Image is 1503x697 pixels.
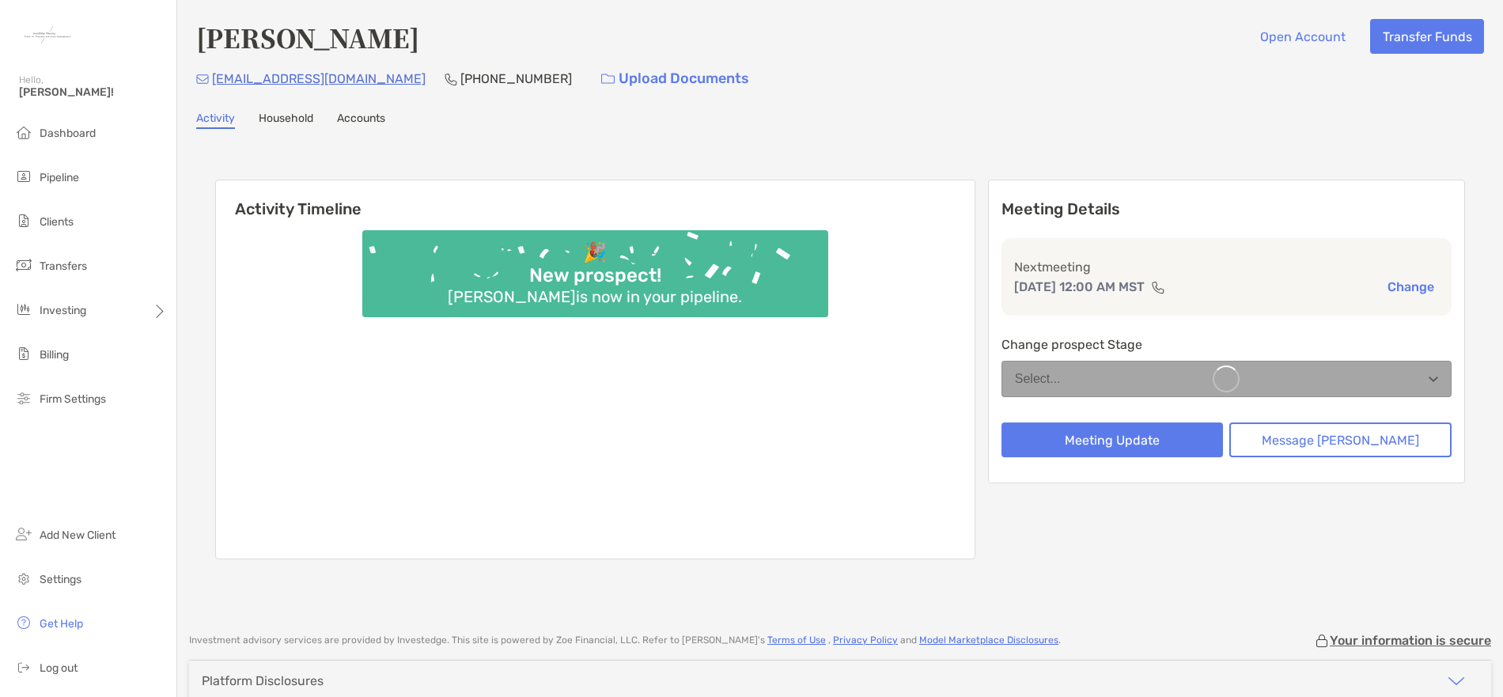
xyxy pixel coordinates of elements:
a: Household [259,112,313,129]
h6: Activity Timeline [216,180,975,218]
img: firm-settings icon [14,388,33,407]
img: add_new_client icon [14,525,33,544]
p: Next meeting [1014,257,1439,277]
a: Terms of Use [767,634,826,646]
p: Investment advisory services are provided by Investedge . This site is powered by Zoe Financial, ... [189,634,1061,646]
img: get-help icon [14,613,33,632]
span: Investing [40,304,86,317]
img: billing icon [14,344,33,363]
button: Message [PERSON_NAME] [1229,422,1452,457]
span: Add New Client [40,528,115,542]
a: Model Marketplace Disclosures [919,634,1058,646]
img: Zoe Logo [19,6,76,63]
span: Transfers [40,259,87,273]
div: 🎉 [577,241,613,264]
img: Phone Icon [445,73,457,85]
img: Confetti [362,230,828,304]
span: Clients [40,215,74,229]
p: Your information is secure [1330,633,1491,648]
a: Upload Documents [591,62,759,96]
span: Billing [40,348,69,362]
img: settings icon [14,569,33,588]
a: Accounts [337,112,385,129]
span: [PERSON_NAME]! [19,85,167,99]
button: Transfer Funds [1370,19,1484,54]
span: Settings [40,573,81,586]
span: Log out [40,661,78,675]
img: investing icon [14,300,33,319]
span: Pipeline [40,171,79,184]
div: Platform Disclosures [202,673,324,688]
p: [DATE] 12:00 AM MST [1014,277,1145,297]
img: communication type [1151,281,1165,294]
button: Change [1383,278,1439,295]
p: [PHONE_NUMBER] [460,69,572,89]
img: button icon [601,74,615,85]
p: [EMAIL_ADDRESS][DOMAIN_NAME] [212,69,426,89]
img: Email Icon [196,74,209,84]
img: transfers icon [14,256,33,275]
a: Privacy Policy [833,634,898,646]
a: Activity [196,112,235,129]
img: pipeline icon [14,167,33,186]
span: Dashboard [40,127,96,140]
img: dashboard icon [14,123,33,142]
span: Firm Settings [40,392,106,406]
p: Meeting Details [1001,199,1452,219]
p: Change prospect Stage [1001,335,1452,354]
button: Meeting Update [1001,422,1224,457]
img: clients icon [14,211,33,230]
img: icon arrow [1447,672,1466,691]
button: Open Account [1247,19,1357,54]
h4: [PERSON_NAME] [196,19,419,55]
div: [PERSON_NAME] is now in your pipeline. [441,287,748,306]
div: New prospect! [523,264,668,287]
span: Get Help [40,617,83,631]
img: logout icon [14,657,33,676]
